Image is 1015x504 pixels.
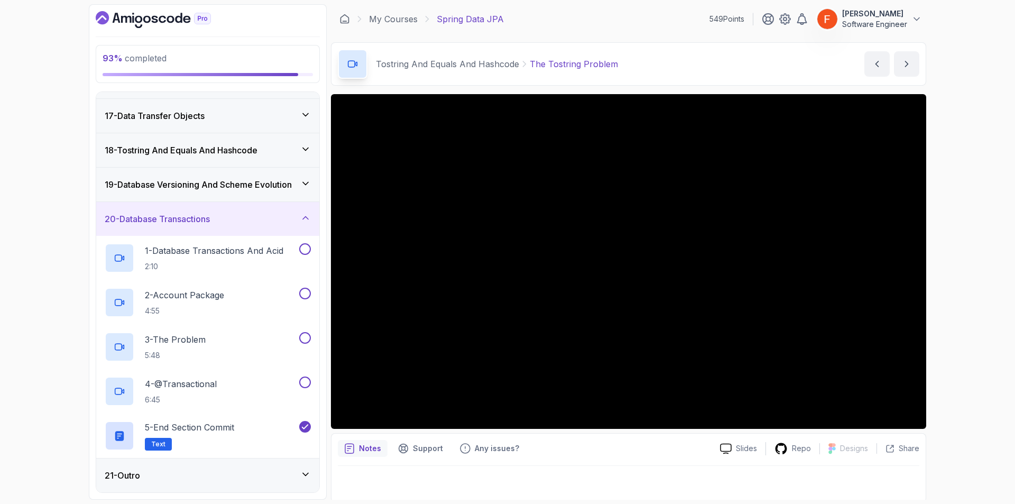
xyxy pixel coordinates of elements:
h3: 17 - Data Transfer Objects [105,109,205,122]
button: previous content [864,51,890,77]
button: 17-Data Transfer Objects [96,99,319,133]
h3: 19 - Database Versioning And Scheme Evolution [105,178,292,191]
button: 20-Database Transactions [96,202,319,236]
button: 3-The Problem5:48 [105,332,311,362]
a: Dashboard [96,11,235,28]
p: 2 - Account Package [145,289,224,301]
p: [PERSON_NAME] [842,8,907,19]
p: Share [899,443,919,454]
button: 18-Tostring And Equals And Hashcode [96,133,319,167]
button: next content [894,51,919,77]
p: Slides [736,443,757,454]
span: 93 % [103,53,123,63]
a: Slides [712,443,765,454]
a: Dashboard [339,14,350,24]
button: notes button [338,440,387,457]
p: Software Engineer [842,19,907,30]
button: Feedback button [454,440,525,457]
p: 549 Points [709,14,744,24]
a: My Courses [369,13,418,25]
p: Notes [359,443,381,454]
p: The Tostring Problem [530,58,618,70]
h3: 21 - Outro [105,469,140,482]
button: 2-Account Package4:55 [105,288,311,317]
p: 5:48 [145,350,206,361]
button: 4-@Transactional6:45 [105,377,311,406]
button: 21-Outro [96,459,319,492]
a: Repo [766,442,819,455]
p: Any issues? [475,443,519,454]
p: 6:45 [145,395,217,405]
button: user profile image[PERSON_NAME]Software Engineer [817,8,922,30]
p: 5 - End Section Commit [145,421,234,434]
p: Repo [792,443,811,454]
p: Tostring And Equals And Hashcode [376,58,519,70]
h3: 20 - Database Transactions [105,213,210,225]
p: 4 - @Transactional [145,378,217,390]
button: 1-Database Transactions And Acid2:10 [105,243,311,273]
p: Spring Data JPA [437,13,504,25]
button: 19-Database Versioning And Scheme Evolution [96,168,319,201]
p: Designs [840,443,868,454]
h3: 18 - Tostring And Equals And Hashcode [105,144,257,157]
button: Support button [392,440,449,457]
p: 4:55 [145,306,224,316]
button: 5-End Section CommitText [105,421,311,451]
p: Support [413,443,443,454]
iframe: 1 - The toString Problem [331,94,926,429]
p: 3 - The Problem [145,333,206,346]
span: Text [151,440,165,448]
img: user profile image [817,9,837,29]
p: 2:10 [145,261,283,272]
span: completed [103,53,167,63]
p: 1 - Database Transactions And Acid [145,244,283,257]
button: Share [876,443,919,454]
